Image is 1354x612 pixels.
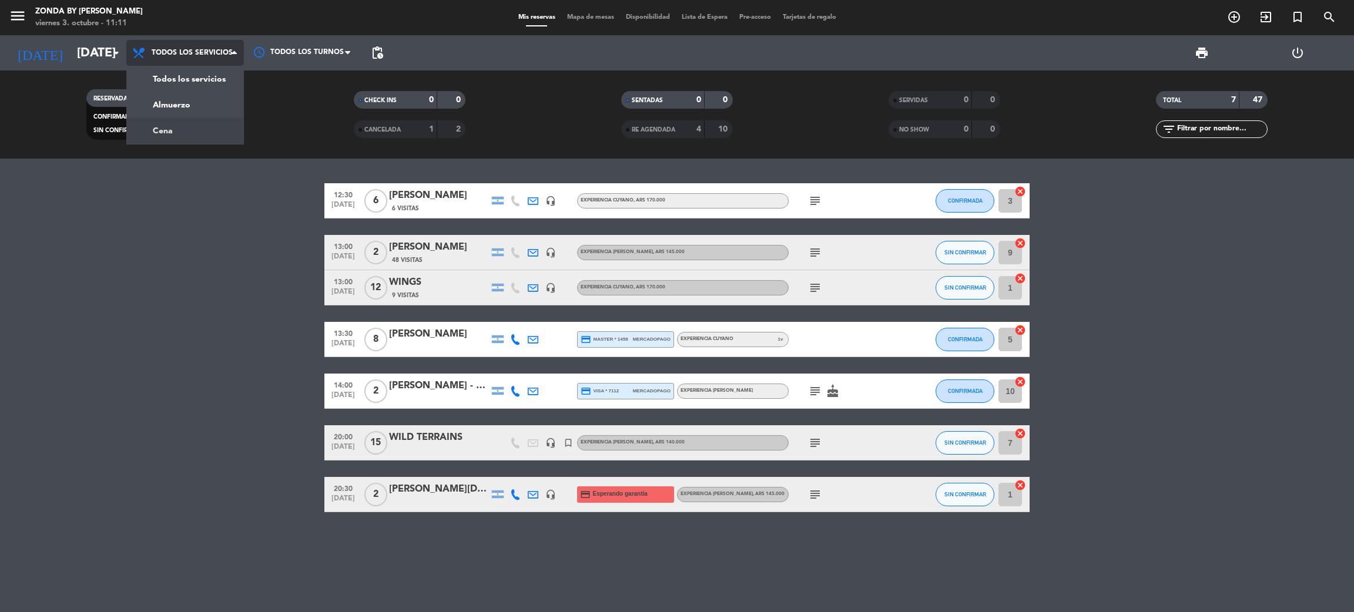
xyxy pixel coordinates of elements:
[1014,186,1026,197] i: cancel
[899,97,928,103] span: SERVIDAS
[93,96,131,102] span: RESERVADAS
[581,334,628,345] span: master * 1458
[777,14,842,21] span: Tarjetas de regalo
[808,246,822,260] i: subject
[593,489,648,499] span: Esperando garantía
[456,96,463,104] strong: 0
[1231,96,1236,104] strong: 7
[127,118,243,144] a: Cena
[753,492,785,496] span: , ARS 145.000
[633,387,671,395] span: mercadopago
[633,335,671,343] span: mercadopago
[1014,428,1026,439] i: cancel
[329,253,358,266] span: [DATE]
[696,125,701,133] strong: 4
[329,495,358,508] span: [DATE]
[35,18,143,29] div: viernes 3. octubre - 11:11
[512,14,561,21] span: Mis reservas
[545,247,556,258] i: headset_mic
[127,66,243,92] a: Todos los servicios
[329,429,358,443] span: 20:00
[364,276,387,300] span: 12
[329,339,358,353] span: [DATE]
[109,46,123,60] i: arrow_drop_down
[429,96,434,104] strong: 0
[545,489,556,500] i: headset_mic
[1014,273,1026,284] i: cancel
[696,96,701,104] strong: 0
[808,384,822,398] i: subject
[329,391,358,405] span: [DATE]
[826,384,840,398] i: cake
[329,187,358,201] span: 12:30
[93,127,140,133] span: SIN CONFIRMAR
[990,96,997,104] strong: 0
[778,335,780,343] span: 1
[1162,122,1176,136] i: filter_list
[581,386,619,396] span: visa * 7112
[127,92,243,118] a: Almuerzo
[364,97,397,103] span: CHECK INS
[364,379,387,403] span: 2
[1014,324,1026,336] i: cancel
[329,326,358,339] span: 13:30
[899,127,929,133] span: NO SHOW
[364,127,401,133] span: CANCELADA
[581,386,591,396] i: credit_card
[389,378,489,394] div: [PERSON_NAME] - VRGG
[733,14,777,21] span: Pre-acceso
[723,96,730,104] strong: 0
[1227,10,1241,24] i: add_circle_outline
[808,194,822,208] i: subject
[944,249,986,255] span: SIN CONFIRMAR
[944,491,986,497] span: SIN CONFIRMAR
[944,284,986,291] span: SIN CONFIRMAR
[948,388,983,394] span: CONFIRMADA
[392,255,423,265] span: 48 Visitas
[1014,237,1026,249] i: cancel
[944,439,986,446] span: SIN CONFIRMAR
[634,285,665,290] span: , ARS 170.000
[9,40,71,66] i: [DATE]
[634,198,665,203] span: , ARS 170.000
[93,114,134,120] span: CONFIRMADA
[389,275,489,290] div: WINGS
[681,337,733,341] span: EXPERIENCIA CUYANO
[456,125,463,133] strong: 2
[581,250,685,254] span: EXPERIENCIA [PERSON_NAME]
[1291,10,1305,24] i: turned_in_not
[1259,10,1273,24] i: exit_to_app
[364,328,387,351] span: 8
[561,14,620,21] span: Mapa de mesas
[545,283,556,293] i: headset_mic
[653,440,685,445] span: , ARS 140.000
[808,436,822,450] i: subject
[1014,479,1026,491] i: cancel
[389,430,489,445] div: WILD TERRAINS
[581,198,665,203] span: EXPERIENCIA CUYANO
[581,334,591,345] i: credit_card
[936,431,994,455] button: SIN CONFIRMAR
[990,125,997,133] strong: 0
[389,327,489,342] div: [PERSON_NAME]
[563,438,574,448] i: turned_in_not
[1253,96,1265,104] strong: 47
[392,291,419,300] span: 9 Visitas
[653,250,685,254] span: , ARS 145.000
[329,288,358,301] span: [DATE]
[632,97,663,103] span: SENTADAS
[1291,46,1305,60] i: power_settings_new
[1195,46,1209,60] span: print
[936,328,994,351] button: CONFIRMADA
[936,241,994,264] button: SIN CONFIRMAR
[1014,376,1026,388] i: cancel
[964,96,968,104] strong: 0
[364,431,387,455] span: 15
[1176,123,1267,136] input: Filtrar por nombre...
[808,281,822,295] i: subject
[389,240,489,255] div: [PERSON_NAME]
[964,125,968,133] strong: 0
[364,189,387,213] span: 6
[681,388,753,393] span: EXPERIENCIA [PERSON_NAME]
[936,483,994,506] button: SIN CONFIRMAR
